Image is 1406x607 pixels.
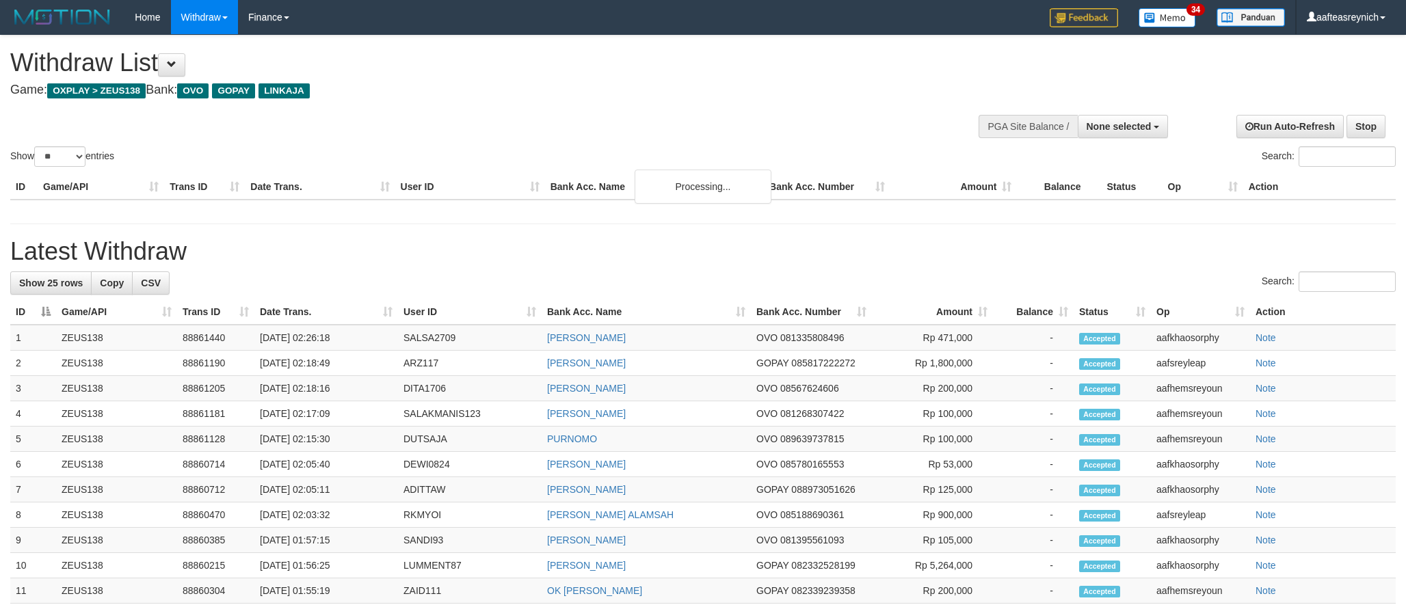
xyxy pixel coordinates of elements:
[258,83,310,98] span: LINKAJA
[1074,299,1151,325] th: Status: activate to sort column ascending
[872,299,993,325] th: Amount: activate to sort column ascending
[547,332,626,343] a: [PERSON_NAME]
[1151,502,1250,528] td: aafsreyleap
[91,271,133,295] a: Copy
[1243,174,1396,200] th: Action
[398,578,542,604] td: ZAID111
[177,401,254,427] td: 88861181
[1079,409,1120,420] span: Accepted
[756,459,778,470] span: OVO
[56,477,177,502] td: ZEUS138
[780,459,844,470] span: Copy 085780165553 to clipboard
[164,174,245,200] th: Trans ID
[10,502,56,528] td: 8
[1139,8,1196,27] img: Button%20Memo.svg
[1151,401,1250,427] td: aafhemsreyoun
[398,502,542,528] td: RKMYOI
[1151,528,1250,553] td: aafkhaosorphy
[780,535,844,545] span: Copy 081395561093 to clipboard
[10,7,114,27] img: MOTION_logo.png
[38,174,164,200] th: Game/API
[56,502,177,528] td: ZEUS138
[1256,358,1276,368] a: Note
[780,383,839,394] span: Copy 08567624606 to clipboard
[993,452,1074,477] td: -
[254,401,398,427] td: [DATE] 02:17:09
[254,351,398,376] td: [DATE] 02:18:49
[1079,586,1120,597] span: Accepted
[1262,271,1396,292] label: Search:
[212,83,255,98] span: GOPAY
[547,585,642,596] a: OK [PERSON_NAME]
[47,83,146,98] span: OXPLAY > ZEUS138
[10,351,56,376] td: 2
[1079,434,1120,446] span: Accepted
[791,585,855,596] span: Copy 082339239358 to clipboard
[10,83,924,97] h4: Game: Bank:
[56,553,177,578] td: ZEUS138
[56,351,177,376] td: ZEUS138
[872,452,993,477] td: Rp 53,000
[1151,325,1250,351] td: aafkhaosorphy
[10,427,56,452] td: 5
[1217,8,1285,27] img: panduan.png
[254,553,398,578] td: [DATE] 01:56:25
[254,502,398,528] td: [DATE] 02:03:32
[398,351,542,376] td: ARZ117
[872,477,993,502] td: Rp 125,000
[1151,299,1250,325] th: Op: activate to sort column ascending
[1256,585,1276,596] a: Note
[547,535,626,545] a: [PERSON_NAME]
[100,278,124,288] span: Copy
[56,401,177,427] td: ZEUS138
[979,115,1077,138] div: PGA Site Balance /
[254,528,398,553] td: [DATE] 01:57:15
[398,299,542,325] th: User ID: activate to sort column ascending
[1101,174,1162,200] th: Status
[872,351,993,376] td: Rp 1,800,000
[1079,333,1120,345] span: Accepted
[1262,146,1396,167] label: Search:
[177,427,254,452] td: 88861128
[780,408,844,419] span: Copy 081268307422 to clipboard
[10,578,56,604] td: 11
[791,484,855,495] span: Copy 088973051626 to clipboard
[756,408,778,419] span: OVO
[1299,271,1396,292] input: Search:
[1151,452,1250,477] td: aafkhaosorphy
[398,376,542,401] td: DITA1706
[1079,561,1120,572] span: Accepted
[791,358,855,368] span: Copy 085817222272 to clipboard
[1256,509,1276,520] a: Note
[1151,427,1250,452] td: aafhemsreyoun
[177,578,254,604] td: 88860304
[756,484,788,495] span: GOPAY
[872,376,993,401] td: Rp 200,000
[1151,578,1250,604] td: aafhemsreyoun
[254,477,398,502] td: [DATE] 02:05:11
[56,299,177,325] th: Game/API: activate to sort column ascending
[547,383,626,394] a: [PERSON_NAME]
[1256,459,1276,470] a: Note
[245,174,395,200] th: Date Trans.
[10,299,56,325] th: ID: activate to sort column descending
[10,452,56,477] td: 6
[756,433,778,444] span: OVO
[177,528,254,553] td: 88860385
[1256,332,1276,343] a: Note
[1151,376,1250,401] td: aafhemsreyoun
[56,427,177,452] td: ZEUS138
[398,325,542,351] td: SALSA2709
[890,174,1017,200] th: Amount
[635,170,771,204] div: Processing...
[756,560,788,571] span: GOPAY
[254,452,398,477] td: [DATE] 02:05:40
[10,477,56,502] td: 7
[1087,121,1152,132] span: None selected
[177,351,254,376] td: 88861190
[56,528,177,553] td: ZEUS138
[10,271,92,295] a: Show 25 rows
[10,174,38,200] th: ID
[56,578,177,604] td: ZEUS138
[545,174,764,200] th: Bank Acc. Name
